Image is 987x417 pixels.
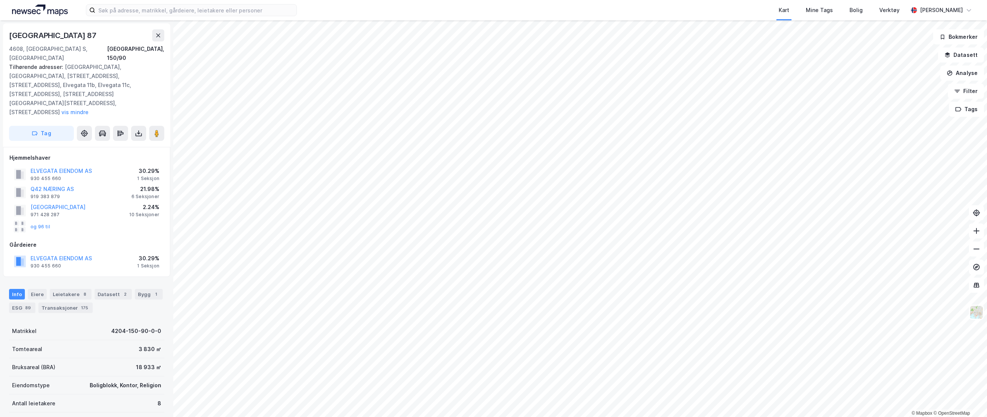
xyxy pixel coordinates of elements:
[137,254,159,263] div: 30.29%
[137,263,159,269] div: 1 Seksjon
[137,166,159,176] div: 30.29%
[121,290,129,298] div: 2
[934,411,970,416] a: OpenStreetMap
[38,302,93,313] div: Transaksjoner
[9,29,98,41] div: [GEOGRAPHIC_DATA] 87
[31,194,60,200] div: 919 383 879
[12,399,55,408] div: Antall leietakere
[95,289,132,299] div: Datasett
[95,5,296,16] input: Søk på adresse, matrikkel, gårdeiere, leietakere eller personer
[9,64,65,70] span: Tilhørende adresser:
[9,44,107,63] div: 4608, [GEOGRAPHIC_DATA] S, [GEOGRAPHIC_DATA]
[12,381,50,390] div: Eiendomstype
[12,363,55,372] div: Bruksareal (BRA)
[9,126,74,141] button: Tag
[9,240,164,249] div: Gårdeiere
[920,6,963,15] div: [PERSON_NAME]
[12,327,37,336] div: Matrikkel
[9,153,164,162] div: Hjemmelshaver
[806,6,833,15] div: Mine Tags
[9,63,158,117] div: [GEOGRAPHIC_DATA], [GEOGRAPHIC_DATA], [STREET_ADDRESS], [STREET_ADDRESS], Elvegata 11b, Elvegata ...
[157,399,161,408] div: 8
[31,176,61,182] div: 930 455 660
[107,44,164,63] div: [GEOGRAPHIC_DATA], 150/90
[81,290,89,298] div: 8
[948,84,984,99] button: Filter
[879,6,900,15] div: Verktøy
[912,411,932,416] a: Mapbox
[949,381,987,417] iframe: Chat Widget
[139,345,161,354] div: 3 830 ㎡
[131,194,159,200] div: 6 Seksjoner
[79,304,90,312] div: 175
[129,203,159,212] div: 2.24%
[949,102,984,117] button: Tags
[136,363,161,372] div: 18 933 ㎡
[111,327,161,336] div: 4204-150-90-0-0
[135,289,163,299] div: Bygg
[28,289,47,299] div: Eiere
[933,29,984,44] button: Bokmerker
[849,6,863,15] div: Bolig
[949,381,987,417] div: Kontrollprogram for chat
[12,5,68,16] img: logo.a4113a55bc3d86da70a041830d287a7e.svg
[779,6,789,15] div: Kart
[31,212,60,218] div: 971 428 287
[24,304,32,312] div: 89
[969,305,984,319] img: Z
[152,290,160,298] div: 1
[938,47,984,63] button: Datasett
[9,289,25,299] div: Info
[50,289,92,299] div: Leietakere
[12,345,42,354] div: Tomteareal
[9,302,35,313] div: ESG
[129,212,159,218] div: 10 Seksjoner
[940,66,984,81] button: Analyse
[31,263,61,269] div: 930 455 660
[90,381,161,390] div: Boligblokk, Kontor, Religion
[131,185,159,194] div: 21.98%
[137,176,159,182] div: 1 Seksjon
